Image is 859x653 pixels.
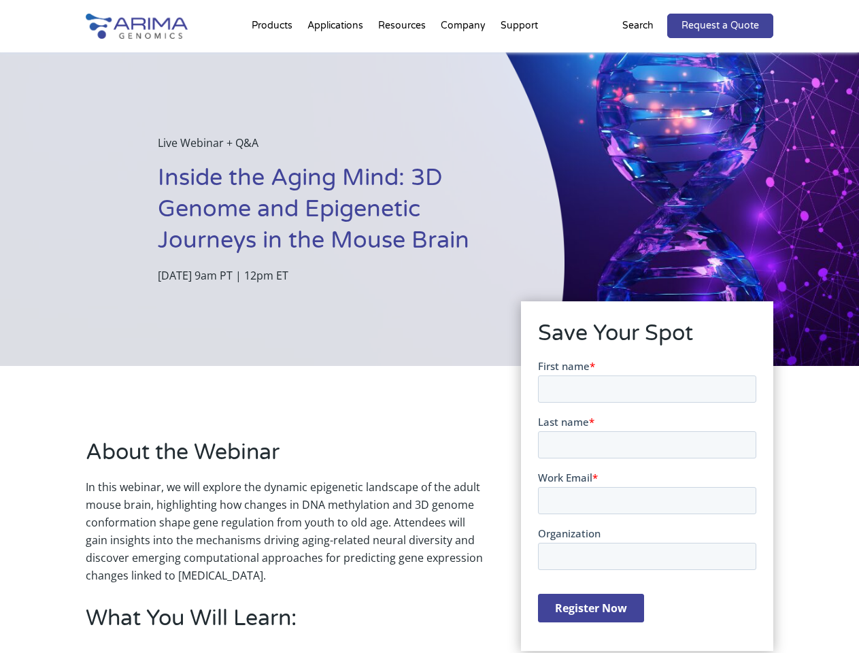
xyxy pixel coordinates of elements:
[86,478,483,584] p: In this webinar, we will explore the dynamic epigenetic landscape of the adult mouse brain, highl...
[158,134,496,163] p: Live Webinar + Q&A
[86,603,483,644] h2: What You Will Learn:
[622,17,654,35] p: Search
[158,163,496,267] h1: Inside the Aging Mind: 3D Genome and Epigenetic Journeys in the Mouse Brain
[538,318,756,359] h2: Save Your Spot
[86,437,483,478] h2: About the Webinar
[538,359,756,634] iframe: Form 0
[86,14,188,39] img: Arima-Genomics-logo
[158,267,496,284] p: [DATE] 9am PT | 12pm ET
[667,14,773,38] a: Request a Quote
